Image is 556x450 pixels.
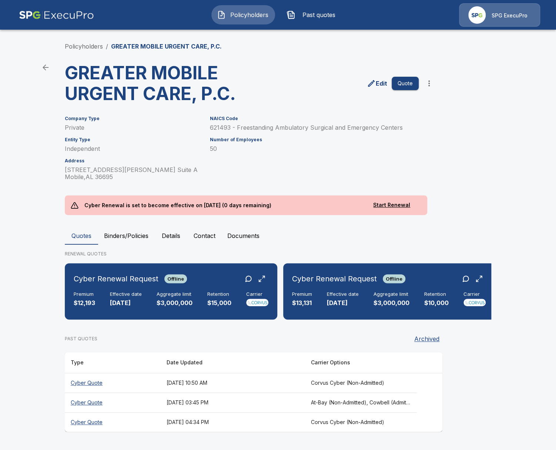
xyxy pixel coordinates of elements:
[65,251,491,257] p: RENEWAL QUOTES
[65,43,103,50] a: Policyholders
[65,227,98,245] button: Quotes
[74,299,95,307] p: $12,193
[246,299,268,306] img: Carrier
[65,158,201,163] h6: Address
[327,291,359,297] h6: Effective date
[65,63,248,104] h3: GREATER MOBILE URGENT CARE, P.C.
[365,77,389,89] a: edit
[463,299,486,306] img: Carrier
[157,299,192,307] p: $3,000,000
[164,276,187,282] span: Offline
[210,116,419,121] h6: NAICS Code
[229,10,269,19] span: Policyholders
[246,291,268,297] h6: Carrier
[305,352,417,373] th: Carrier Options
[106,42,108,51] li: /
[38,60,53,75] a: back
[459,3,540,27] a: Agency IconSPG ExecuPro
[65,412,161,432] th: Cyber Quote
[468,6,486,24] img: Agency Icon
[362,198,421,212] button: Start Renewal
[292,299,312,307] p: $13,131
[111,42,222,51] p: GREATER MOBILE URGENT CARE, P.C.
[210,137,419,142] h6: Number of Employees
[392,77,419,90] button: Quote
[110,291,142,297] h6: Effective date
[287,10,295,19] img: Past quotes Icon
[65,393,161,412] th: Cyber Quote
[374,299,409,307] p: $3,000,000
[74,291,95,297] h6: Premium
[292,273,377,285] h6: Cyber Renewal Request
[157,291,192,297] h6: Aggregate limit
[374,291,409,297] h6: Aggregate limit
[65,352,161,373] th: Type
[292,291,312,297] h6: Premium
[65,335,97,342] p: PAST QUOTES
[463,291,486,297] h6: Carrier
[207,299,231,307] p: $15,000
[424,299,449,307] p: $10,000
[305,373,417,393] th: Corvus Cyber (Non-Admitted)
[376,79,387,88] p: Edit
[188,227,221,245] button: Contact
[110,299,142,307] p: [DATE]
[305,412,417,432] th: Corvus Cyber (Non-Admitted)
[492,12,527,19] p: SPG ExecuPro
[65,42,222,51] nav: breadcrumb
[65,137,201,142] h6: Entity Type
[210,145,419,152] p: 50
[383,276,405,282] span: Offline
[65,124,201,131] p: Private
[78,195,278,215] p: Cyber Renewal is set to become effective on [DATE] (0 days remaining)
[305,393,417,412] th: At-Bay (Non-Admitted), Cowbell (Admitted), Tokio Marine TMHCC (Non-Admitted), Beazley, Elpha (Non...
[211,5,275,24] button: Policyholders IconPolicyholders
[161,373,305,393] th: [DATE] 10:50 AM
[161,412,305,432] th: [DATE] 04:34 PM
[98,227,154,245] button: Binders/Policies
[154,227,188,245] button: Details
[411,331,442,346] button: Archived
[65,352,442,432] table: responsive table
[298,10,339,19] span: Past quotes
[65,166,201,181] p: [STREET_ADDRESS][PERSON_NAME] Suite A Mobile , AL 36695
[65,145,201,152] p: Independent
[74,273,158,285] h6: Cyber Renewal Request
[65,373,161,393] th: Cyber Quote
[210,124,419,131] p: 621493 - Freestanding Ambulatory Surgical and Emergency Centers
[65,116,201,121] h6: Company Type
[424,291,449,297] h6: Retention
[327,299,359,307] p: [DATE]
[422,76,436,91] button: more
[281,5,345,24] button: Past quotes IconPast quotes
[207,291,231,297] h6: Retention
[65,227,491,245] div: policyholder tabs
[161,352,305,373] th: Date Updated
[217,10,226,19] img: Policyholders Icon
[19,3,94,27] img: AA Logo
[161,393,305,412] th: [DATE] 03:45 PM
[221,227,265,245] button: Documents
